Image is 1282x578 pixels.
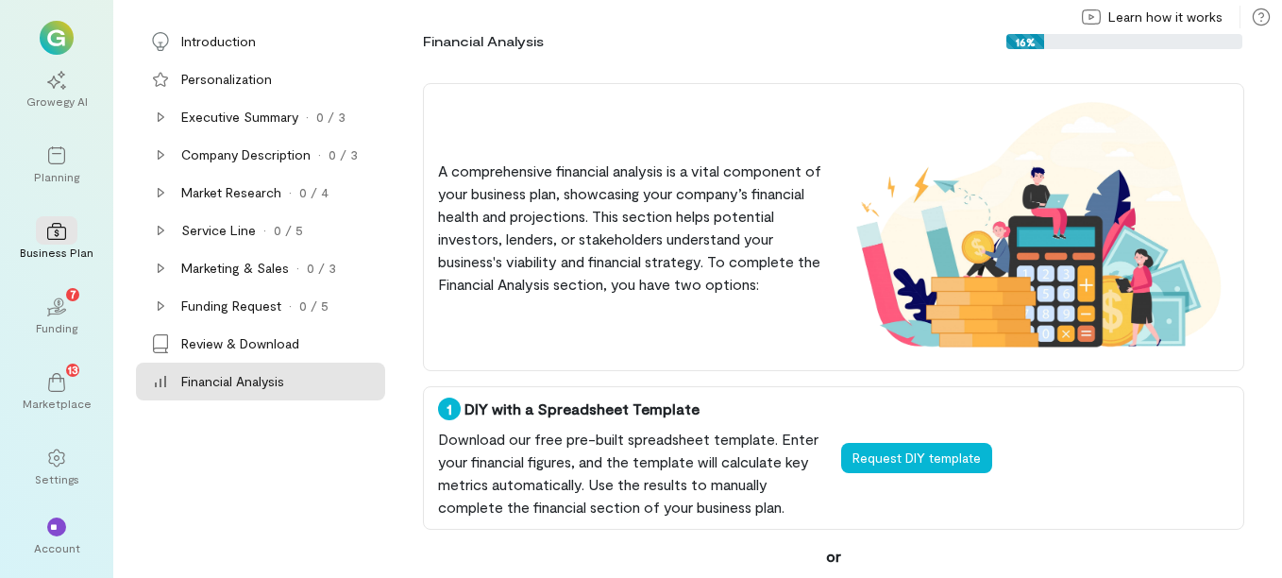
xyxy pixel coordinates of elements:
[289,297,292,315] div: ·
[23,282,91,350] a: Funding
[34,169,79,184] div: Planning
[274,221,303,240] div: 0 / 5
[23,56,91,124] a: Growegy AI
[68,361,78,378] span: 13
[438,428,826,518] div: Download our free pre-built spreadsheet template. Enter your financial figures, and the template ...
[423,545,1244,568] span: or
[299,183,329,202] div: 0 / 4
[1108,8,1223,26] span: Learn how it works
[181,183,281,202] div: Market Research
[438,160,836,296] div: A comprehensive financial analysis is a vital component of your business plan, showcasing your co...
[20,245,93,260] div: Business Plan
[181,372,284,391] div: Financial Analysis
[852,94,1229,360] img: Financial analysis
[181,32,256,51] div: Introduction
[181,221,256,240] div: Service Line
[438,398,461,420] div: 1
[307,259,336,278] div: 0 / 3
[296,259,299,278] div: ·
[438,399,700,417] span: DIY with a Spreadsheet Template
[318,145,321,164] div: ·
[34,540,80,555] div: Account
[181,297,281,315] div: Funding Request
[329,145,358,164] div: 0 / 3
[36,320,77,335] div: Funding
[181,70,272,89] div: Personalization
[23,433,91,501] a: Settings
[181,334,299,353] div: Review & Download
[299,297,329,315] div: 0 / 5
[26,93,88,109] div: Growegy AI
[23,131,91,199] a: Planning
[35,471,79,486] div: Settings
[23,358,91,426] a: Marketplace
[23,207,91,275] a: Business Plan
[263,221,266,240] div: ·
[181,108,298,127] div: Executive Summary
[181,145,311,164] div: Company Description
[306,108,309,127] div: ·
[23,396,92,411] div: Marketplace
[289,183,292,202] div: ·
[70,285,76,302] span: 7
[181,259,289,278] div: Marketing & Sales
[423,32,544,51] div: Financial Analysis
[316,108,346,127] div: 0 / 3
[841,443,992,473] button: Request DIY template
